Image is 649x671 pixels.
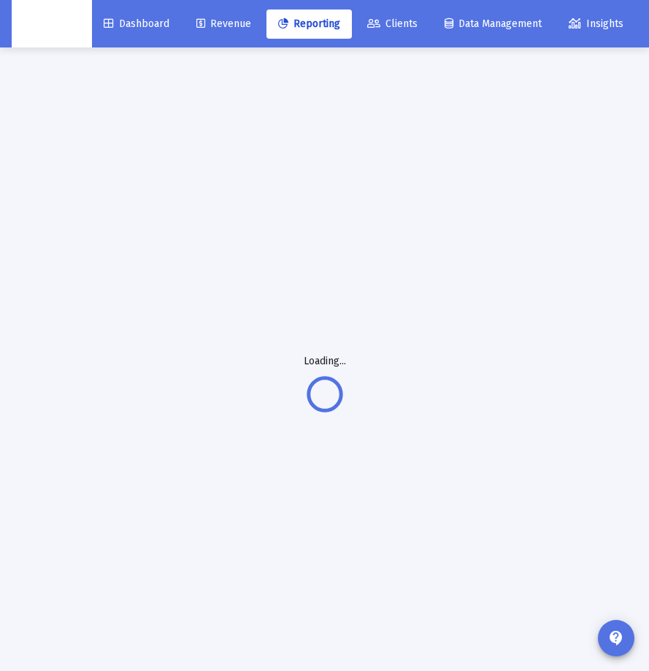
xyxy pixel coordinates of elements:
[607,629,625,647] mat-icon: contact_support
[445,18,542,30] span: Data Management
[569,18,623,30] span: Insights
[104,18,169,30] span: Dashboard
[196,18,251,30] span: Revenue
[278,18,340,30] span: Reporting
[433,9,553,39] a: Data Management
[367,18,418,30] span: Clients
[356,9,429,39] a: Clients
[266,9,352,39] a: Reporting
[557,9,635,39] a: Insights
[92,9,181,39] a: Dashboard
[185,9,263,39] a: Revenue
[23,9,81,39] img: Dashboard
